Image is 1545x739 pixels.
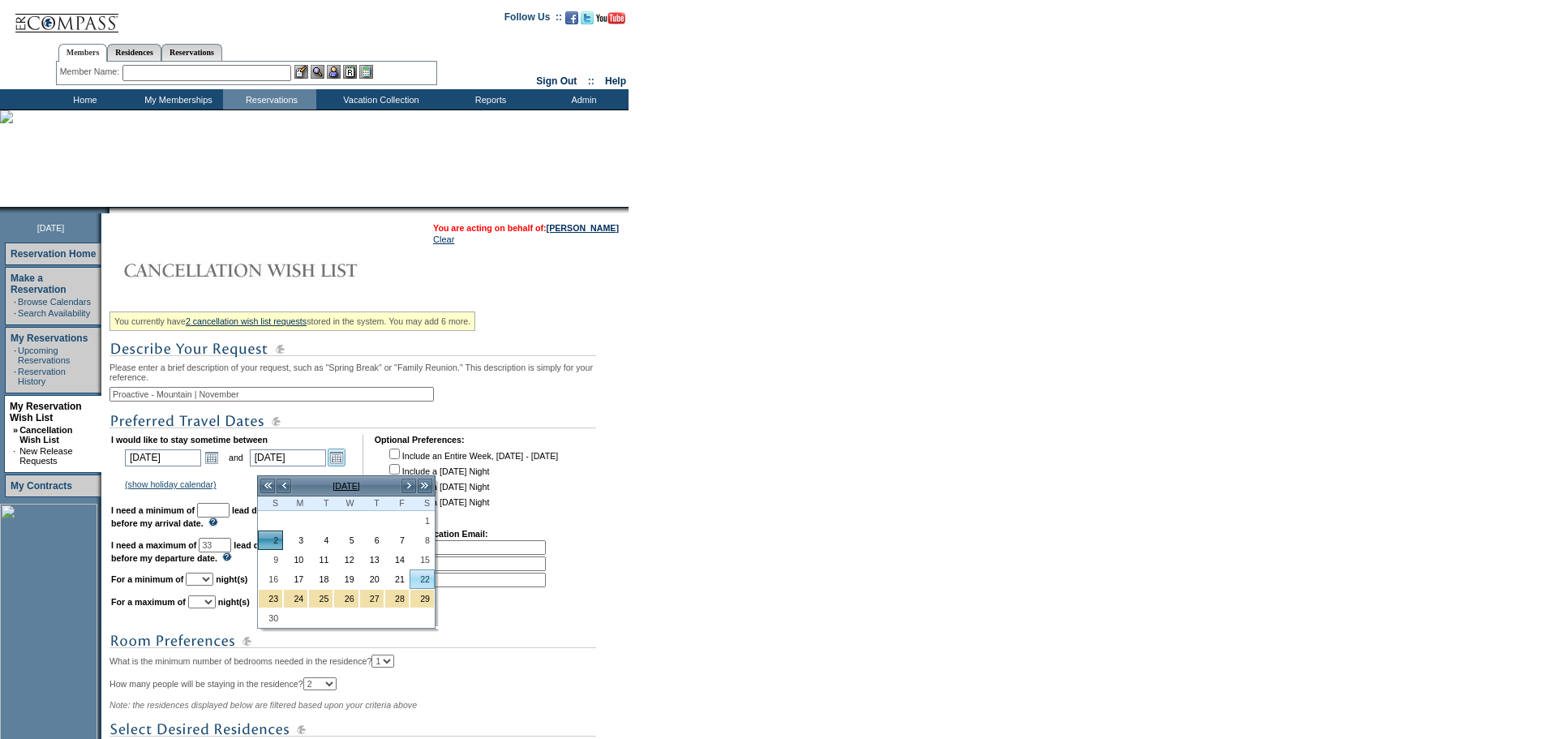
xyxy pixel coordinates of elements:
a: 7 [385,531,409,549]
td: Thanksgiving Holiday [384,589,410,608]
img: Subscribe to our YouTube Channel [596,12,625,24]
td: Wednesday, November 12, 2025 [333,550,358,569]
a: 1 [410,512,434,530]
a: Upcoming Reservations [18,346,70,365]
a: Subscribe to our YouTube Channel [596,16,625,26]
td: [DATE] [292,477,401,495]
a: 11 [309,551,333,569]
a: 24 [284,590,307,608]
b: Optional Preferences: [375,435,465,445]
a: 3 [284,531,307,549]
b: » [13,425,18,435]
td: Saturday, November 08, 2025 [410,531,435,550]
a: 10 [284,551,307,569]
a: Open the calendar popup. [328,449,345,466]
a: 13 [360,551,384,569]
td: Thanksgiving Holiday [283,589,308,608]
th: Tuesday [308,496,333,511]
a: 22 [410,570,434,588]
a: 4 [309,531,333,549]
td: Saturday, November 15, 2025 [410,550,435,569]
th: Wednesday [333,496,358,511]
a: My Reservations [11,333,88,344]
span: Note: the residences displayed below are filtered based upon your criteria above [109,700,417,710]
a: 18 [309,570,333,588]
a: Members [58,44,108,62]
th: Monday [283,496,308,511]
a: 2 cancellation wish list requests [186,316,307,326]
b: night(s) [218,597,250,607]
td: Thanksgiving Holiday [308,589,333,608]
a: 15 [410,551,434,569]
img: b_edit.gif [294,65,308,79]
img: View [311,65,324,79]
a: 25 [309,590,333,608]
a: Cancellation Wish List [19,425,72,445]
img: b_calculator.gif [359,65,373,79]
img: Cancellation Wish List [109,254,434,286]
td: Thursday, November 06, 2025 [359,531,384,550]
td: Thanksgiving Holiday [333,589,358,608]
input: Date format: M/D/Y. Shortcut keys: [T] for Today. [UP] or [.] for Next Day. [DOWN] or [,] for Pre... [125,449,201,466]
img: Become our fan on Facebook [565,11,578,24]
a: Browse Calendars [18,297,91,307]
a: 17 [284,570,307,588]
td: Follow Us :: [504,10,562,29]
a: [PERSON_NAME] [547,223,619,233]
div: Member Name: [60,65,122,79]
a: Help [605,75,626,87]
a: Clear [433,234,454,244]
a: 5 [334,531,358,549]
a: 26 [334,590,358,608]
th: Saturday [410,496,435,511]
a: New Release Requests [19,446,72,466]
td: My Memberships [130,89,223,110]
a: 19 [334,570,358,588]
a: < [276,478,292,494]
a: (show holiday calendar) [125,479,217,489]
a: 2 [259,531,282,549]
a: Residences [107,44,161,61]
a: 14 [385,551,409,569]
img: blank.gif [109,207,111,213]
a: >> [417,478,433,494]
td: Reports [442,89,535,110]
td: Sunday, November 02, 2025 [258,531,283,550]
td: Friday, November 07, 2025 [384,531,410,550]
a: My Reservation Wish List [10,401,82,423]
td: 1. [376,540,546,555]
a: 27 [360,590,384,608]
td: and [226,446,246,469]
td: Thanksgiving Holiday [410,589,435,608]
a: << [260,478,276,494]
td: Tuesday, November 04, 2025 [308,531,333,550]
img: Follow us on Twitter [581,11,594,24]
b: I need a maximum of [111,540,196,550]
a: My Contracts [11,480,72,492]
img: promoShadowLeftCorner.gif [104,207,109,213]
td: Sunday, November 30, 2025 [258,608,283,628]
td: Reservations [223,89,316,110]
td: Sunday, November 09, 2025 [258,550,283,569]
td: · [13,446,18,466]
td: 3. [376,573,546,587]
img: subTtlRoomPreferences.gif [109,631,596,651]
td: · [14,297,16,307]
td: Tuesday, November 11, 2025 [308,550,333,569]
b: I need a minimum of [111,505,195,515]
div: You currently have stored in the system. You may add 6 more. [109,311,475,331]
a: Sign Out [536,75,577,87]
a: Follow us on Twitter [581,16,594,26]
a: 23 [259,590,282,608]
td: Wednesday, November 19, 2025 [333,569,358,589]
a: Search Availability [18,308,90,318]
td: Wednesday, November 05, 2025 [333,531,358,550]
a: Open the calendar popup. [203,449,221,466]
a: Make a Reservation [11,273,67,295]
a: 30 [259,609,282,627]
b: For a maximum of [111,597,186,607]
td: Thanksgiving Holiday [359,589,384,608]
td: 2. [376,556,546,571]
th: Friday [384,496,410,511]
td: Monday, November 10, 2025 [283,550,308,569]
